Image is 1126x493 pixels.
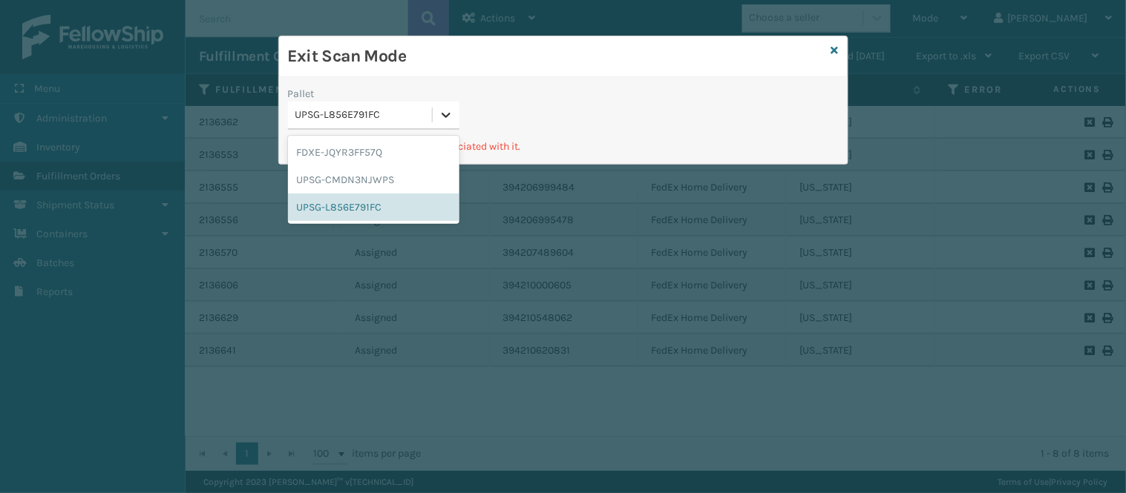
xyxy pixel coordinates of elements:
[295,107,433,123] div: UPSG-L856E791FC
[288,45,825,67] h3: Exit Scan Mode
[288,139,459,166] div: FDXE-JQYR3FF57Q
[288,86,315,102] label: Pallet
[288,193,459,221] div: UPSG-L856E791FC
[288,166,459,193] div: UPSG-CMDN3NJWPS
[288,139,839,154] p: Pallet has no Fulfillment Orders associated with it.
